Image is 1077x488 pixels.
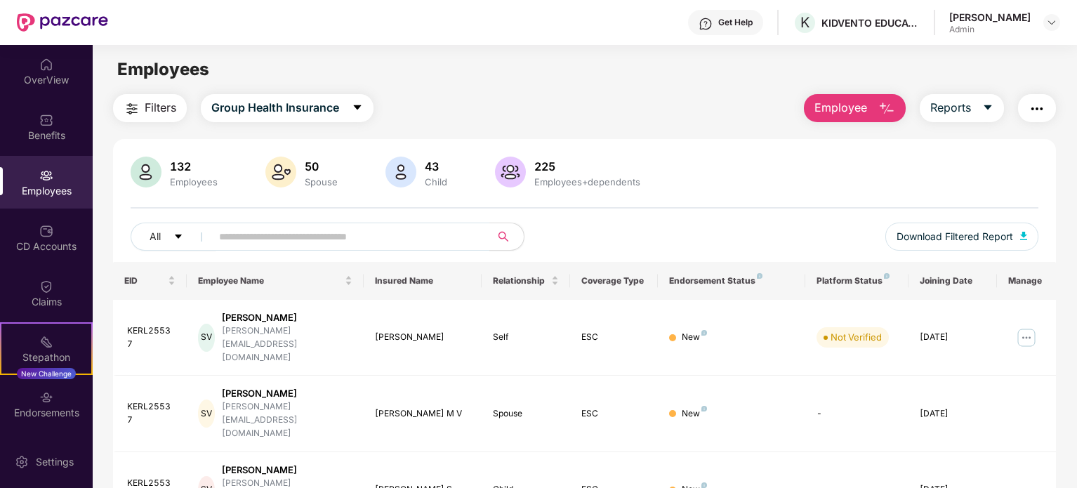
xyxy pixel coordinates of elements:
div: ESC [581,331,647,344]
div: Admin [949,24,1031,35]
img: svg+xml;base64,PHN2ZyB4bWxucz0iaHR0cDovL3d3dy53My5vcmcvMjAwMC9zdmciIHhtbG5zOnhsaW5rPSJodHRwOi8vd3... [495,157,526,187]
th: Joining Date [908,262,997,300]
div: ESC [581,407,647,421]
button: search [489,223,524,251]
img: svg+xml;base64,PHN2ZyB4bWxucz0iaHR0cDovL3d3dy53My5vcmcvMjAwMC9zdmciIHdpZHRoPSI4IiBoZWlnaHQ9IjgiIH... [757,273,762,279]
div: Settings [32,455,78,469]
img: svg+xml;base64,PHN2ZyB4bWxucz0iaHR0cDovL3d3dy53My5vcmcvMjAwMC9zdmciIHhtbG5zOnhsaW5rPSJodHRwOi8vd3... [878,100,895,117]
img: svg+xml;base64,PHN2ZyB4bWxucz0iaHR0cDovL3d3dy53My5vcmcvMjAwMC9zdmciIHdpZHRoPSIyMSIgaGVpZ2h0PSIyMC... [39,335,53,349]
div: Get Help [718,17,753,28]
img: svg+xml;base64,PHN2ZyB4bWxucz0iaHR0cDovL3d3dy53My5vcmcvMjAwMC9zdmciIHdpZHRoPSIyNCIgaGVpZ2h0PSIyNC... [1029,100,1045,117]
div: [PERSON_NAME] [222,387,352,400]
div: [PERSON_NAME][EMAIL_ADDRESS][DOMAIN_NAME] [222,324,352,364]
img: svg+xml;base64,PHN2ZyB4bWxucz0iaHR0cDovL3d3dy53My5vcmcvMjAwMC9zdmciIHhtbG5zOnhsaW5rPSJodHRwOi8vd3... [131,157,161,187]
button: Filters [113,94,187,122]
th: EID [113,262,187,300]
img: svg+xml;base64,PHN2ZyBpZD0iU2V0dGluZy0yMHgyMCIgeG1sbnM9Imh0dHA6Ly93d3cudzMub3JnLzIwMDAvc3ZnIiB3aW... [15,455,29,469]
div: [DATE] [920,407,986,421]
div: KERL25537 [127,400,176,427]
div: Platform Status [817,275,897,286]
span: Group Health Insurance [211,99,339,117]
img: svg+xml;base64,PHN2ZyBpZD0iRW5kb3JzZW1lbnRzIiB4bWxucz0iaHR0cDovL3d3dy53My5vcmcvMjAwMC9zdmciIHdpZH... [39,390,53,404]
span: Reports [930,99,971,117]
th: Manage [997,262,1056,300]
img: svg+xml;base64,PHN2ZyBpZD0iSGVscC0zMngzMiIgeG1sbnM9Imh0dHA6Ly93d3cudzMub3JnLzIwMDAvc3ZnIiB3aWR0aD... [699,17,713,31]
div: KERL25537 [127,324,176,351]
div: 225 [531,159,643,173]
th: Employee Name [187,262,364,300]
button: Reportscaret-down [920,94,1004,122]
button: Employee [804,94,906,122]
div: 132 [167,159,220,173]
div: Employees [167,176,220,187]
div: Spouse [302,176,341,187]
button: Download Filtered Report [885,223,1038,251]
th: Coverage Type [570,262,659,300]
span: caret-down [173,232,183,243]
div: Employees+dependents [531,176,643,187]
div: [PERSON_NAME] [222,311,352,324]
div: Not Verified [831,330,882,344]
span: Filters [145,99,176,117]
img: svg+xml;base64,PHN2ZyB4bWxucz0iaHR0cDovL3d3dy53My5vcmcvMjAwMC9zdmciIHhtbG5zOnhsaW5rPSJodHRwOi8vd3... [1020,232,1027,240]
div: SV [198,324,215,352]
div: Stepathon [1,350,91,364]
div: New [682,407,707,421]
img: svg+xml;base64,PHN2ZyBpZD0iRHJvcGRvd24tMzJ4MzIiIHhtbG5zPSJodHRwOi8vd3d3LnczLm9yZy8yMDAwL3N2ZyIgd2... [1046,17,1057,28]
div: [DATE] [920,331,986,344]
th: Relationship [482,262,570,300]
div: KIDVENTO EDUCATION AND RESEARCH PRIVATE LIMITED [821,16,920,29]
span: caret-down [982,102,993,114]
span: Employee [814,99,867,117]
button: Group Health Insurancecaret-down [201,94,374,122]
img: svg+xml;base64,PHN2ZyB4bWxucz0iaHR0cDovL3d3dy53My5vcmcvMjAwMC9zdmciIHdpZHRoPSI4IiBoZWlnaHQ9IjgiIH... [701,406,707,411]
div: [PERSON_NAME] [375,331,470,344]
th: Insured Name [364,262,482,300]
div: [PERSON_NAME] M V [375,407,470,421]
div: New Challenge [17,368,76,379]
span: EID [124,275,165,286]
img: svg+xml;base64,PHN2ZyB4bWxucz0iaHR0cDovL3d3dy53My5vcmcvMjAwMC9zdmciIHdpZHRoPSI4IiBoZWlnaHQ9IjgiIH... [701,330,707,336]
div: [PERSON_NAME] [949,11,1031,24]
span: All [150,229,161,244]
button: Allcaret-down [131,223,216,251]
div: Endorsement Status [669,275,794,286]
img: svg+xml;base64,PHN2ZyBpZD0iQ2xhaW0iIHhtbG5zPSJodHRwOi8vd3d3LnczLm9yZy8yMDAwL3N2ZyIgd2lkdGg9IjIwIi... [39,279,53,294]
span: Download Filtered Report [897,229,1013,244]
div: [PERSON_NAME] [222,463,352,477]
img: svg+xml;base64,PHN2ZyBpZD0iQmVuZWZpdHMiIHhtbG5zPSJodHRwOi8vd3d3LnczLm9yZy8yMDAwL3N2ZyIgd2lkdGg9Ij... [39,113,53,127]
div: Child [422,176,450,187]
span: Employees [117,59,209,79]
img: svg+xml;base64,PHN2ZyBpZD0iQ0RfQWNjb3VudHMiIGRhdGEtbmFtZT0iQ0QgQWNjb3VudHMiIHhtbG5zPSJodHRwOi8vd3... [39,224,53,238]
div: Self [493,331,559,344]
img: svg+xml;base64,PHN2ZyB4bWxucz0iaHR0cDovL3d3dy53My5vcmcvMjAwMC9zdmciIHdpZHRoPSI4IiBoZWlnaHQ9IjgiIH... [884,273,890,279]
img: svg+xml;base64,PHN2ZyB4bWxucz0iaHR0cDovL3d3dy53My5vcmcvMjAwMC9zdmciIHhtbG5zOnhsaW5rPSJodHRwOi8vd3... [265,157,296,187]
span: caret-down [352,102,363,114]
img: New Pazcare Logo [17,13,108,32]
div: Spouse [493,407,559,421]
img: svg+xml;base64,PHN2ZyBpZD0iSG9tZSIgeG1sbnM9Imh0dHA6Ly93d3cudzMub3JnLzIwMDAvc3ZnIiB3aWR0aD0iMjAiIG... [39,58,53,72]
div: New [682,331,707,344]
span: Employee Name [198,275,342,286]
td: - [805,376,908,452]
img: svg+xml;base64,PHN2ZyB4bWxucz0iaHR0cDovL3d3dy53My5vcmcvMjAwMC9zdmciIHhtbG5zOnhsaW5rPSJodHRwOi8vd3... [385,157,416,187]
img: manageButton [1015,327,1038,349]
div: 50 [302,159,341,173]
div: [PERSON_NAME][EMAIL_ADDRESS][DOMAIN_NAME] [222,400,352,440]
img: svg+xml;base64,PHN2ZyBpZD0iRW1wbG95ZWVzIiB4bWxucz0iaHR0cDovL3d3dy53My5vcmcvMjAwMC9zdmciIHdpZHRoPS... [39,169,53,183]
div: 43 [422,159,450,173]
img: svg+xml;base64,PHN2ZyB4bWxucz0iaHR0cDovL3d3dy53My5vcmcvMjAwMC9zdmciIHdpZHRoPSIyNCIgaGVpZ2h0PSIyNC... [124,100,140,117]
span: search [489,231,517,242]
img: svg+xml;base64,PHN2ZyB4bWxucz0iaHR0cDovL3d3dy53My5vcmcvMjAwMC9zdmciIHdpZHRoPSI4IiBoZWlnaHQ9IjgiIH... [701,482,707,488]
span: Relationship [493,275,548,286]
div: SV [198,400,215,428]
span: K [800,14,810,31]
